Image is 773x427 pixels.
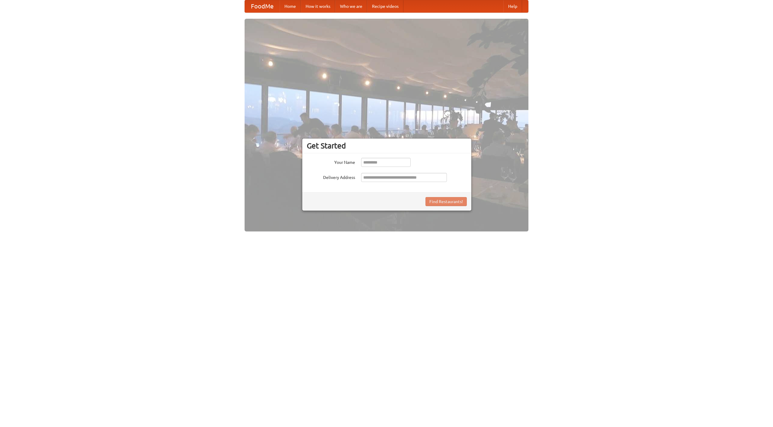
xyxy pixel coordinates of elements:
a: Home [280,0,301,12]
button: Find Restaurants! [425,197,467,206]
a: Recipe videos [367,0,403,12]
a: Help [503,0,522,12]
h3: Get Started [307,141,467,150]
a: Who we are [335,0,367,12]
label: Your Name [307,158,355,165]
a: How it works [301,0,335,12]
label: Delivery Address [307,173,355,180]
a: FoodMe [245,0,280,12]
